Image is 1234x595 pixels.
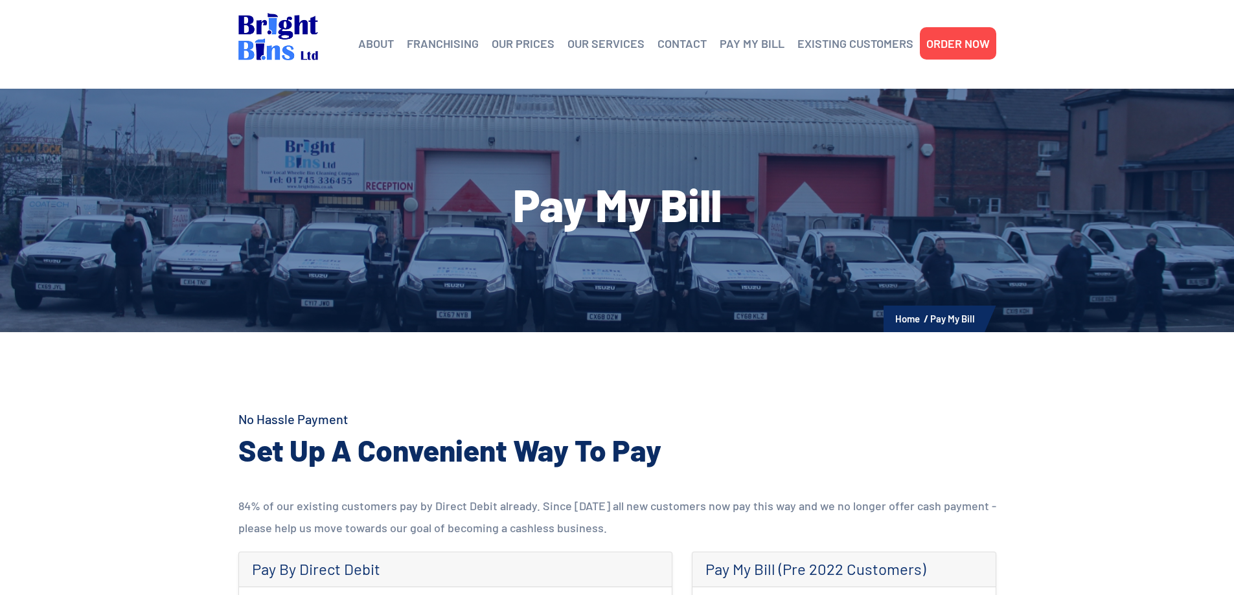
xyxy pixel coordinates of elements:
[238,410,724,428] h4: No Hassle Payment
[238,181,996,227] h1: Pay My Bill
[720,34,784,53] a: PAY MY BILL
[252,560,659,579] h4: Pay By Direct Debit
[930,310,975,327] li: Pay My Bill
[567,34,645,53] a: OUR SERVICES
[705,560,983,579] h4: Pay My Bill (Pre 2022 Customers)
[926,34,990,53] a: ORDER NOW
[238,495,996,539] p: 84% of our existing customers pay by Direct Debit already. Since [DATE] all new customers now pay...
[657,34,707,53] a: CONTACT
[797,34,913,53] a: EXISTING CUSTOMERS
[358,34,394,53] a: ABOUT
[238,431,724,469] h2: Set Up A Convenient Way To Pay
[895,313,920,324] a: Home
[492,34,554,53] a: OUR PRICES
[407,34,479,53] a: FRANCHISING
